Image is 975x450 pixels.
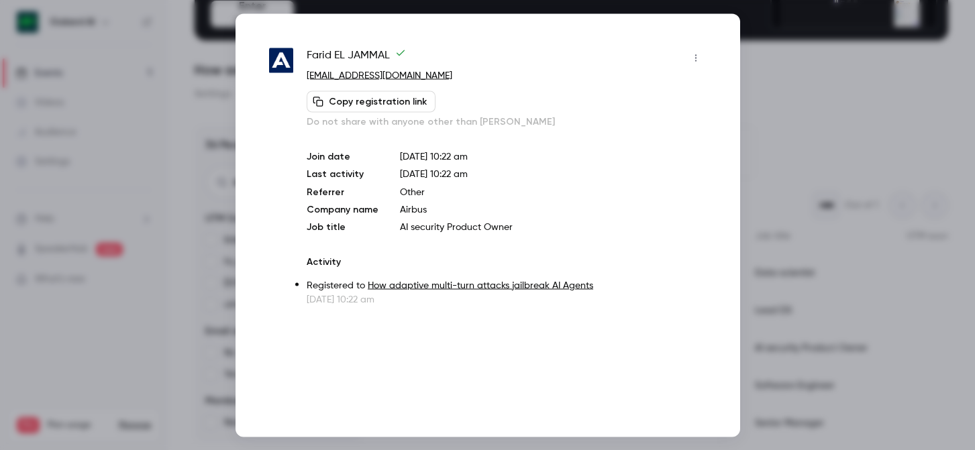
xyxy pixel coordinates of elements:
p: Job title [307,220,378,233]
p: Registered to [307,278,706,292]
img: airbus.com [269,48,294,73]
p: [DATE] 10:22 am [307,292,706,306]
p: Last activity [307,167,378,181]
button: Copy registration link [307,91,435,112]
p: AI security Product Owner [400,220,706,233]
p: Do not share with anyone other than [PERSON_NAME] [307,115,706,128]
p: [DATE] 10:22 am [400,150,706,163]
p: Company name [307,203,378,216]
span: Farid EL JAMMAL [307,47,406,68]
span: [DATE] 10:22 am [400,169,468,178]
p: Activity [307,255,706,268]
p: Join date [307,150,378,163]
p: Referrer [307,185,378,199]
p: Other [400,185,706,199]
p: Airbus [400,203,706,216]
a: How adaptive multi-turn attacks jailbreak AI Agents [368,280,593,290]
a: [EMAIL_ADDRESS][DOMAIN_NAME] [307,70,452,80]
